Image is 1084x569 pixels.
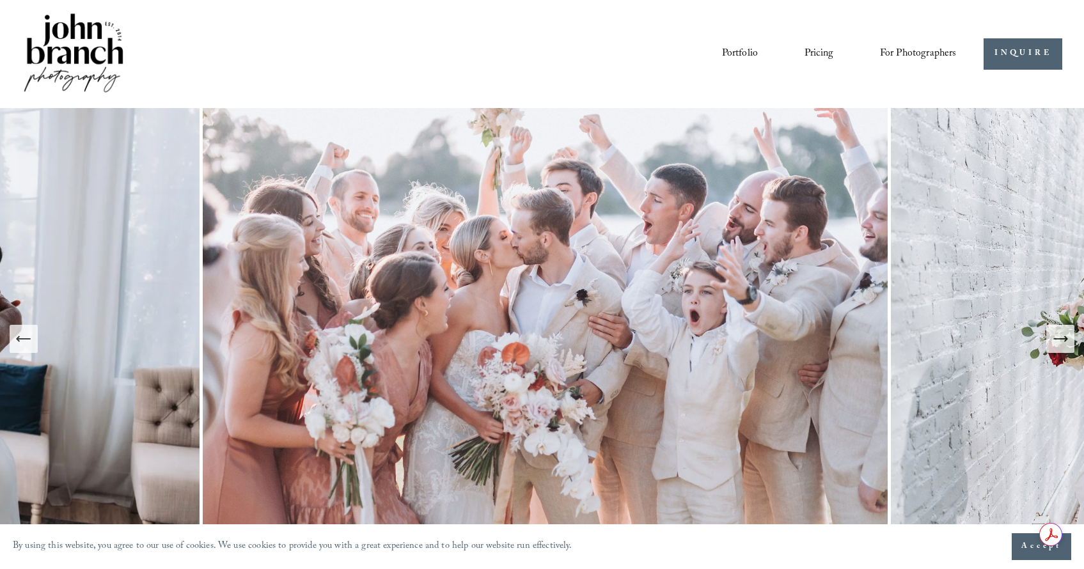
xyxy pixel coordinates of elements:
[10,325,38,353] button: Previous Slide
[722,43,758,65] a: Portfolio
[1046,325,1074,353] button: Next Slide
[805,43,833,65] a: Pricing
[22,11,125,97] img: John Branch IV Photography
[200,108,891,569] img: A wedding party celebrating outdoors, featuring a bride and groom kissing amidst cheering bridesm...
[984,38,1062,70] a: INQUIRE
[1012,533,1071,560] button: Accept
[1021,540,1062,553] span: Accept
[13,538,572,556] p: By using this website, you agree to our use of cookies. We use cookies to provide you with a grea...
[880,43,957,65] a: folder dropdown
[880,44,957,64] span: For Photographers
